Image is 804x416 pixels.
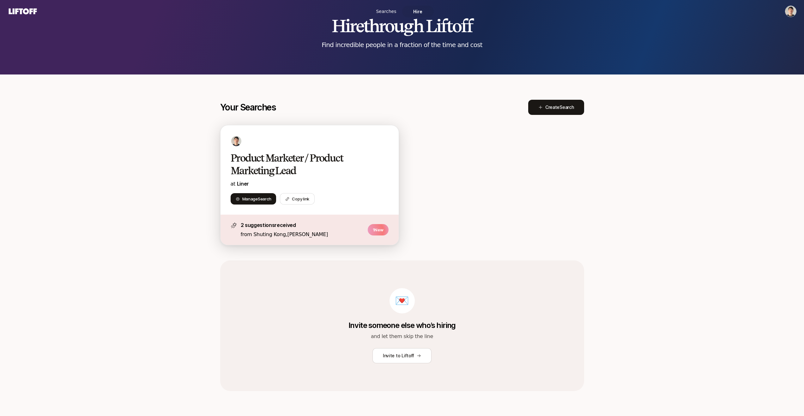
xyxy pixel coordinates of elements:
img: Kyum Kim [785,6,796,17]
span: Shuting Kong [253,231,286,237]
p: 1 New [368,224,389,235]
a: Hire [402,6,434,17]
p: Find incredible people in a fraction of the time and cost [322,40,482,49]
img: 47784c54_a4ff_477e_ab36_139cb03b2732.jpg [231,136,241,146]
span: Search [559,104,574,110]
div: 💌 [390,288,415,313]
button: ManageSearch [231,193,276,205]
p: Your Searches [220,102,276,112]
img: star-icon [231,222,237,229]
span: Search [258,196,271,201]
p: from [241,230,364,239]
button: Copy link [280,193,315,205]
p: at [231,180,389,188]
button: Invite to Liftoff [372,348,432,363]
p: 2 suggestions received [241,221,364,229]
span: Searches [376,8,396,15]
p: and let them skip the line [371,332,433,341]
h2: Hire [332,16,473,35]
a: Liner [237,181,249,187]
button: Kyum Kim [785,6,796,17]
a: Searches [371,6,402,17]
span: [PERSON_NAME] [287,231,328,237]
span: through Liftoff [363,15,472,37]
h2: Product Marketer / Product Marketing Lead [231,152,375,177]
span: Create [545,104,574,111]
span: Hire [413,8,422,15]
p: Invite someone else who’s hiring [348,321,456,330]
button: CreateSearch [528,100,584,115]
span: , [286,231,328,237]
span: Manage [242,196,271,202]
